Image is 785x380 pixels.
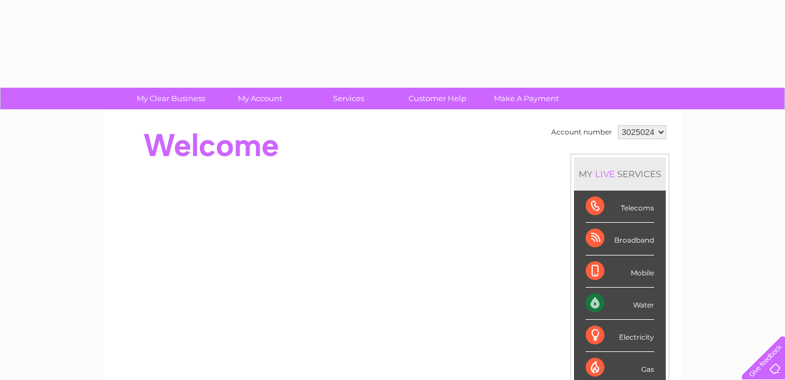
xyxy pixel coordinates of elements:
div: Mobile [586,255,654,288]
a: My Clear Business [123,88,219,109]
a: My Account [212,88,308,109]
a: Make A Payment [478,88,575,109]
div: Telecoms [586,191,654,223]
div: Broadband [586,223,654,255]
a: Customer Help [389,88,486,109]
div: MY SERVICES [574,157,666,191]
div: Water [586,288,654,320]
div: Electricity [586,320,654,352]
a: Services [300,88,397,109]
td: Account number [548,122,615,142]
div: LIVE [593,168,617,179]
